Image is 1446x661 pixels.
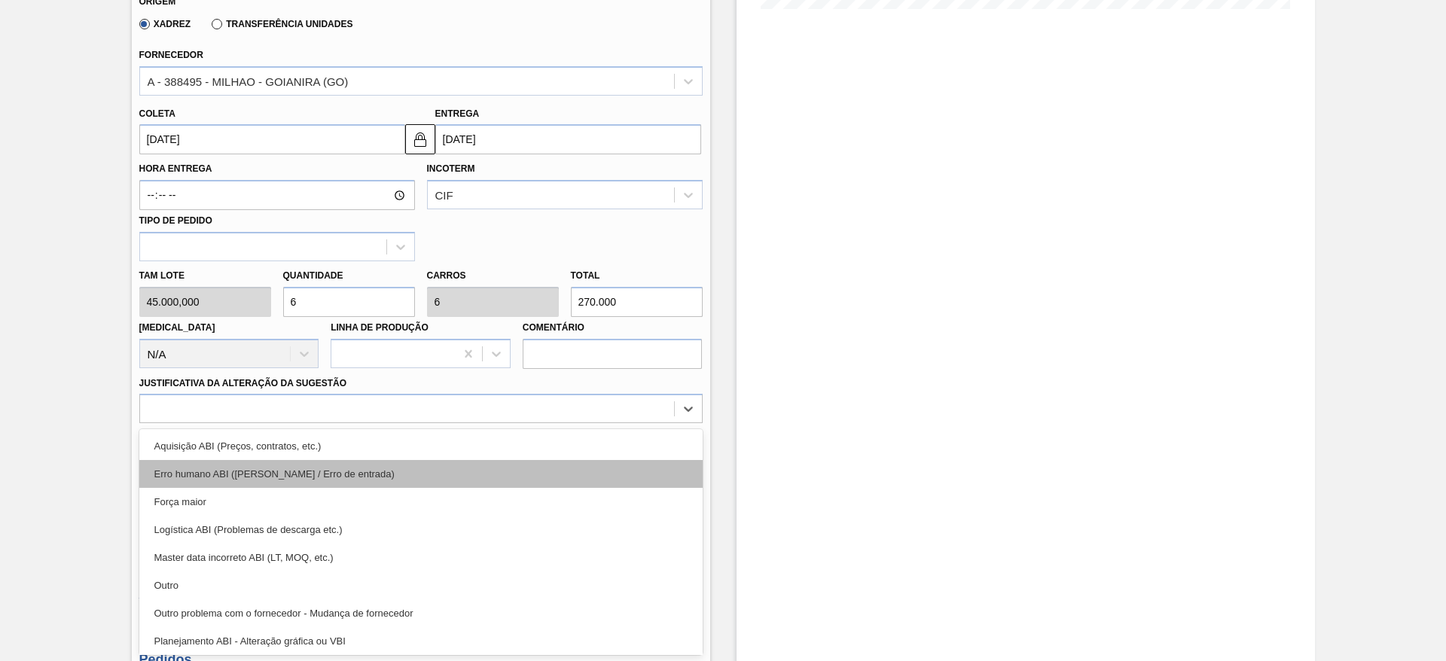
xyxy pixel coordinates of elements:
[139,215,212,226] label: Tipo de pedido
[283,270,343,281] label: Quantidade
[139,322,215,333] label: [MEDICAL_DATA]
[405,124,435,154] button: locked
[523,317,703,339] label: Comentário
[571,270,600,281] label: Total
[139,265,271,287] label: Tam lote
[139,158,415,180] label: Hora Entrega
[411,130,429,148] img: locked
[139,378,347,388] label: Justificativa da Alteração da Sugestão
[435,108,480,119] label: Entrega
[148,75,349,87] div: A - 388495 - MILHAO - GOIANIRA (GO)
[139,488,703,516] div: Força maior
[139,571,703,599] div: Outro
[139,599,703,627] div: Outro problema com o fornecedor - Mudança de fornecedor
[139,50,203,60] label: Fornecedor
[139,516,703,544] div: Logística ABI (Problemas de descarga etc.)
[139,627,703,655] div: Planejamento ABI - Alteração gráfica ou VBI
[435,124,701,154] input: dd/mm/yyyy
[212,19,352,29] label: Transferência Unidades
[435,189,453,202] div: CIF
[139,108,175,119] label: Coleta
[139,427,703,449] label: Observações
[139,544,703,571] div: Master data incorreto ABI (LT, MOQ, etc.)
[427,270,466,281] label: Carros
[139,460,703,488] div: Erro humano ABI ([PERSON_NAME] / Erro de entrada)
[331,322,429,333] label: Linha de Produção
[139,432,703,460] div: Aquisição ABI (Preços, contratos, etc.)
[139,19,191,29] label: Xadrez
[427,163,475,174] label: Incoterm
[139,124,405,154] input: dd/mm/yyyy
